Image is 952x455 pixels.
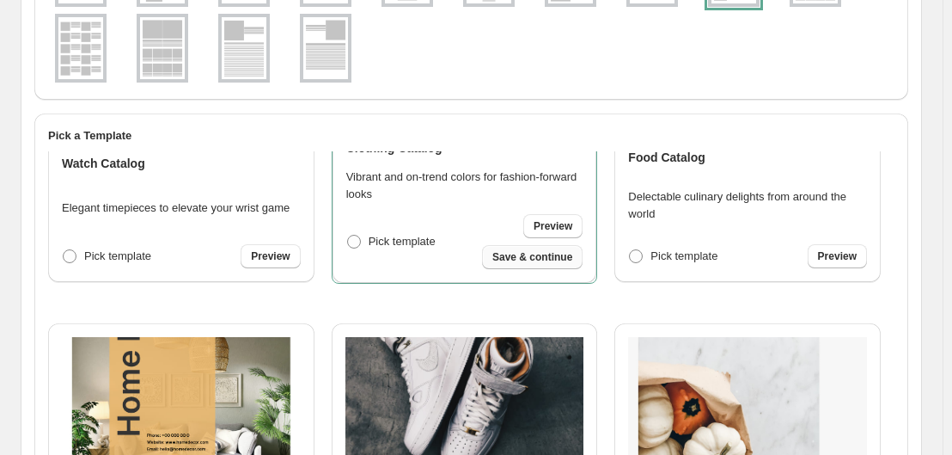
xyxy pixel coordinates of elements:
[650,249,717,262] span: Pick template
[482,245,583,269] button: Save & continue
[523,214,583,238] a: Preview
[84,249,151,262] span: Pick template
[628,149,705,166] h4: Food Catalog
[346,169,583,203] p: Vibrant and on-trend colors for fashion-forward looks
[222,17,266,79] img: g1x1v2
[62,155,145,172] h4: Watch Catalog
[48,127,894,144] h2: Pick a Template
[492,250,572,264] span: Save & continue
[140,17,185,79] img: g2x1_4x2v1
[251,249,290,263] span: Preview
[534,219,572,233] span: Preview
[369,235,436,248] span: Pick template
[818,249,857,263] span: Preview
[808,244,867,268] a: Preview
[241,244,300,268] a: Preview
[303,17,348,79] img: g1x1v3
[62,200,290,217] p: Elegant timepieces to elevate your wrist game
[58,17,103,79] img: g2x5v1
[628,188,867,223] p: Delectable culinary delights from around the world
